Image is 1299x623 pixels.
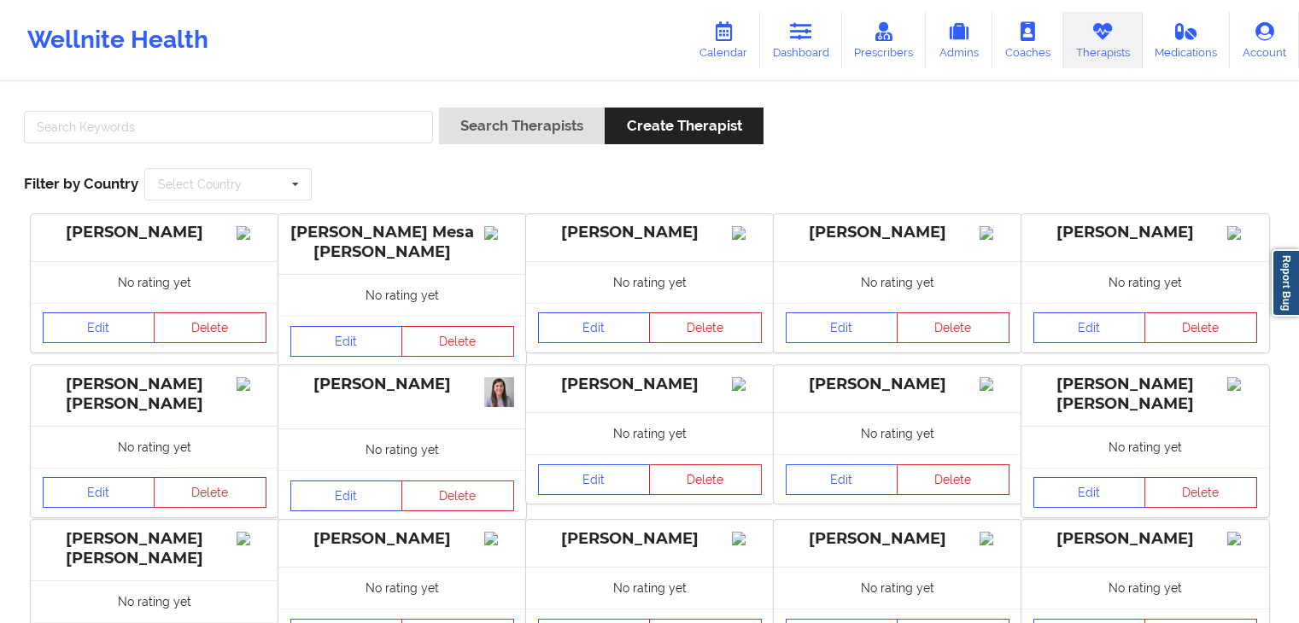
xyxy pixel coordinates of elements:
[1230,12,1299,68] a: Account
[290,375,514,394] div: [PERSON_NAME]
[401,480,514,511] button: Delete
[526,567,774,608] div: No rating yet
[278,428,526,470] div: No rating yet
[31,580,278,622] div: No rating yet
[649,312,762,343] button: Delete
[732,532,762,545] img: Image%2Fplaceholer-image.png
[1033,223,1257,242] div: [PERSON_NAME]
[484,377,514,407] img: 21ce3e2a-ce4a-465d-be58-200e21e4b81b_Becca-Chavez-2025.jpg
[980,377,1009,391] img: Image%2Fplaceholer-image.png
[786,312,898,343] a: Edit
[1143,12,1231,68] a: Medications
[290,326,403,357] a: Edit
[1272,249,1299,317] a: Report Bug
[992,12,1063,68] a: Coaches
[538,223,762,242] div: [PERSON_NAME]
[774,567,1021,608] div: No rating yet
[1144,477,1257,508] button: Delete
[43,375,266,414] div: [PERSON_NAME] [PERSON_NAME]
[158,178,242,190] div: Select Country
[842,12,927,68] a: Prescribers
[43,223,266,242] div: [PERSON_NAME]
[278,567,526,608] div: No rating yet
[1033,375,1257,414] div: [PERSON_NAME] [PERSON_NAME]
[290,529,514,549] div: [PERSON_NAME]
[1021,426,1269,468] div: No rating yet
[154,312,266,343] button: Delete
[24,175,138,192] span: Filter by Country
[290,480,403,511] a: Edit
[1144,312,1257,343] button: Delete
[484,532,514,545] img: Image%2Fplaceholer-image.png
[290,223,514,262] div: [PERSON_NAME] Mesa [PERSON_NAME]
[1227,532,1257,545] img: Image%2Fplaceholer-image.png
[1227,226,1257,240] img: Image%2Fplaceholer-image.png
[538,464,651,495] a: Edit
[237,377,266,391] img: Image%2Fplaceholer-image.png
[154,477,266,508] button: Delete
[401,326,514,357] button: Delete
[732,377,762,391] img: Image%2Fplaceholer-image.png
[980,226,1009,240] img: Image%2Fplaceholer-image.png
[43,312,155,343] a: Edit
[732,226,762,240] img: Image%2Fplaceholer-image.png
[538,312,651,343] a: Edit
[786,375,1009,394] div: [PERSON_NAME]
[278,274,526,316] div: No rating yet
[526,412,774,454] div: No rating yet
[1033,477,1146,508] a: Edit
[786,464,898,495] a: Edit
[897,312,1009,343] button: Delete
[1021,567,1269,608] div: No rating yet
[538,375,762,394] div: [PERSON_NAME]
[526,261,774,303] div: No rating yet
[649,464,762,495] button: Delete
[1063,12,1143,68] a: Therapists
[774,261,1021,303] div: No rating yet
[980,532,1009,545] img: Image%2Fplaceholer-image.png
[1033,312,1146,343] a: Edit
[31,426,278,468] div: No rating yet
[786,223,1009,242] div: [PERSON_NAME]
[43,529,266,568] div: [PERSON_NAME] [PERSON_NAME]
[237,532,266,545] img: Image%2Fplaceholer-image.png
[687,12,760,68] a: Calendar
[786,529,1009,549] div: [PERSON_NAME]
[1227,377,1257,391] img: Image%2Fplaceholer-image.png
[760,12,842,68] a: Dashboard
[484,226,514,240] img: Image%2Fplaceholer-image.png
[1033,529,1257,549] div: [PERSON_NAME]
[926,12,992,68] a: Admins
[31,261,278,303] div: No rating yet
[538,529,762,549] div: [PERSON_NAME]
[43,477,155,508] a: Edit
[774,412,1021,454] div: No rating yet
[24,111,433,143] input: Search Keywords
[605,108,763,144] button: Create Therapist
[897,464,1009,495] button: Delete
[237,226,266,240] img: Image%2Fplaceholer-image.png
[1021,261,1269,303] div: No rating yet
[439,108,605,144] button: Search Therapists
